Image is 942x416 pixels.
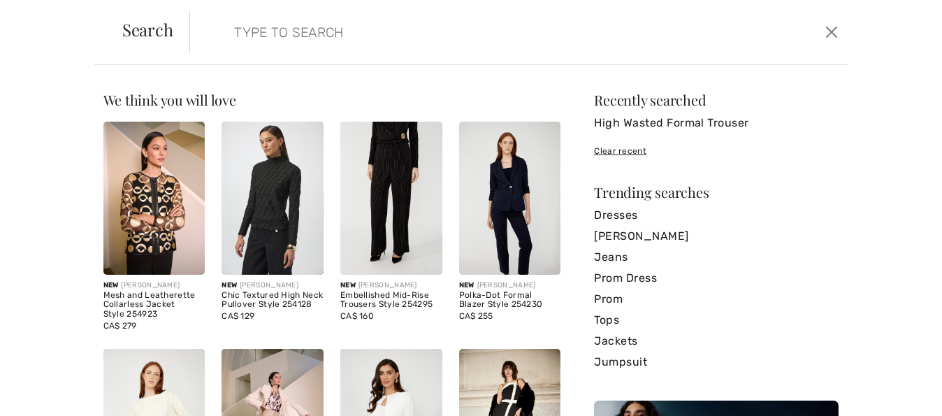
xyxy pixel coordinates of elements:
div: Chic Textured High Neck Pullover Style 254128 [222,291,324,310]
a: Prom [594,289,839,310]
span: New [222,281,237,289]
span: CA$ 160 [340,311,374,321]
div: [PERSON_NAME] [103,280,205,291]
a: Jackets [594,331,839,352]
img: Polka-Dot Formal Blazer Style 254230. Navy [459,122,561,275]
div: [PERSON_NAME] [340,280,442,291]
div: Recently searched [594,93,839,107]
span: New [459,281,474,289]
a: [PERSON_NAME] [594,226,839,247]
span: We think you will love [103,90,236,109]
img: Chic Textured High Neck Pullover Style 254128. Black [222,122,324,275]
div: Clear recent [594,145,839,157]
div: [PERSON_NAME] [222,280,324,291]
span: Search [122,21,173,38]
div: [PERSON_NAME] [459,280,561,291]
button: Close [821,21,842,43]
a: Tops [594,310,839,331]
span: Chat [31,10,59,22]
a: High Wasted Formal Trouser [594,113,839,134]
div: Embellished Mid-Rise Trousers Style 254295 [340,291,442,310]
a: Dresses [594,205,839,226]
a: Jeans [594,247,839,268]
a: Jumpsuit [594,352,839,373]
a: Prom Dress [594,268,839,289]
div: Mesh and Leatherette Collarless Jacket Style 254923 [103,291,205,320]
img: Embellished Mid-Rise Trousers Style 254295. Black/Gold [340,122,442,275]
div: Polka-Dot Formal Blazer Style 254230 [459,291,561,310]
div: Trending searches [594,185,839,199]
span: CA$ 279 [103,321,137,331]
span: CA$ 255 [459,311,493,321]
span: New [340,281,356,289]
span: CA$ 129 [222,311,254,321]
span: New [103,281,119,289]
img: Mesh and Leatherette Collarless Jacket Style 254923. Gold/Black [103,122,205,275]
input: TYPE TO SEARCH [224,11,672,53]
